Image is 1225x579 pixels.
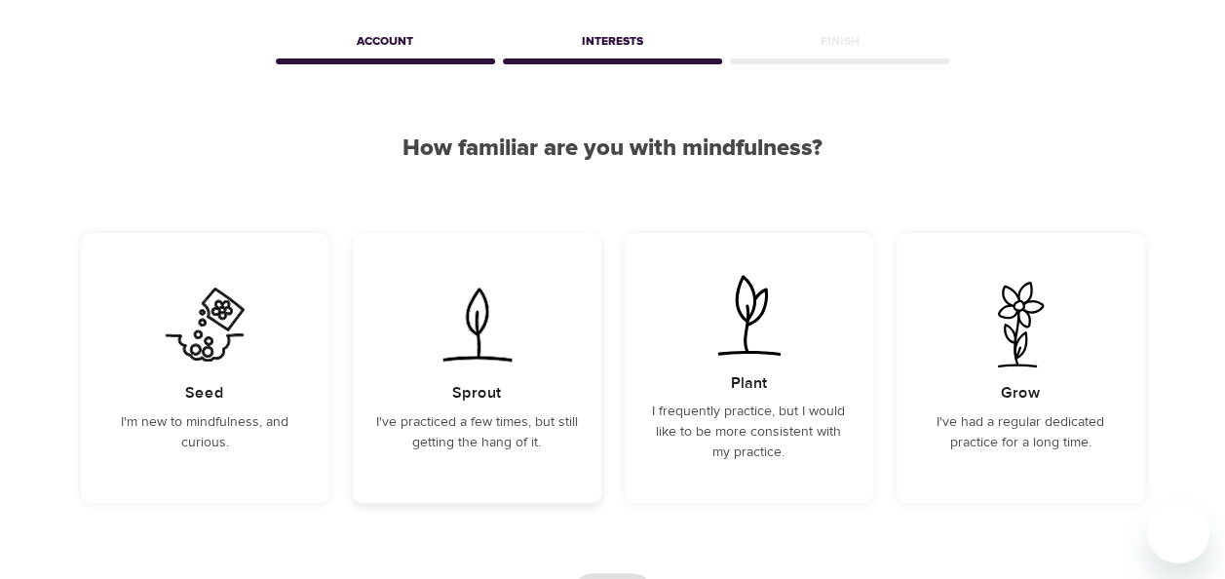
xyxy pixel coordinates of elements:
img: I frequently practice, but I would like to be more consistent with my practice. [700,272,798,358]
img: I've had a regular dedicated practice for a long time. [972,282,1070,367]
p: I frequently practice, but I would like to be more consistent with my practice. [648,402,850,463]
h5: Seed [185,383,224,404]
img: I've practiced a few times, but still getting the hang of it. [428,282,526,367]
div: I frequently practice, but I would like to be more consistent with my practice.PlantI frequently ... [625,233,873,503]
h2: How familiar are you with mindfulness? [81,135,1145,163]
h5: Plant [731,373,767,394]
div: I've practiced a few times, but still getting the hang of it.SproutI've practiced a few times, bu... [353,233,601,503]
h5: Sprout [452,383,501,404]
img: I'm new to mindfulness, and curious. [156,282,254,367]
div: I'm new to mindfulness, and curious.SeedI'm new to mindfulness, and curious. [81,233,329,503]
h5: Grow [1001,383,1040,404]
iframe: Button to launch messaging window [1147,501,1209,563]
p: I've practiced a few times, but still getting the hang of it. [376,412,578,453]
p: I'm new to mindfulness, and curious. [104,412,306,453]
div: I've had a regular dedicated practice for a long time.GrowI've had a regular dedicated practice f... [897,233,1145,503]
p: I've had a regular dedicated practice for a long time. [920,412,1122,453]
